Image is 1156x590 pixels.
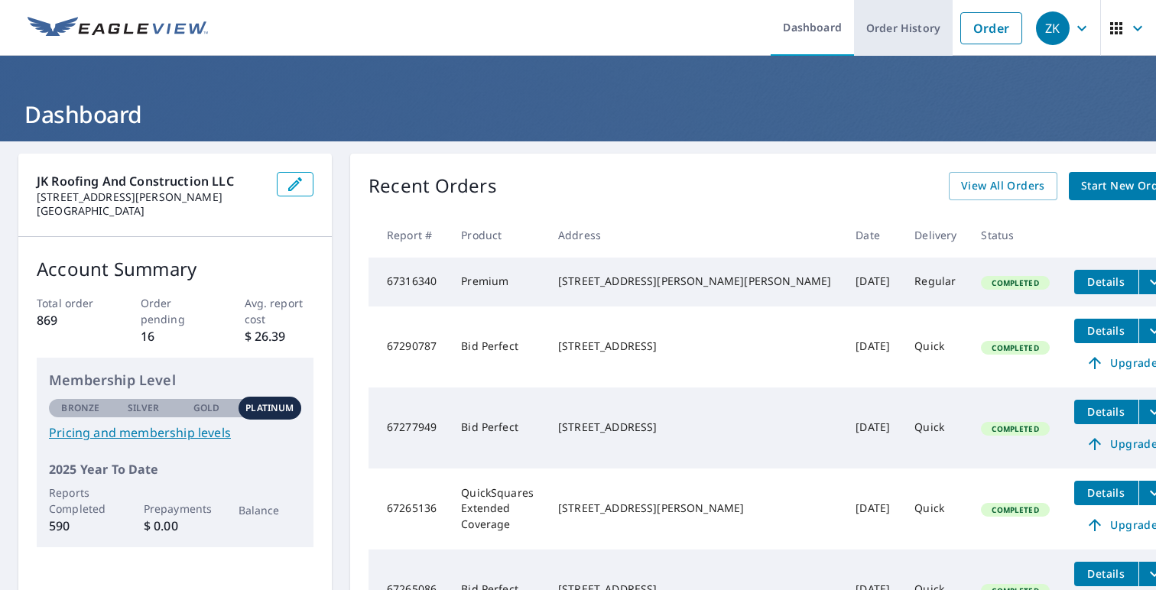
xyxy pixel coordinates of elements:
[369,468,449,549] td: 67265136
[969,212,1061,258] th: Status
[558,274,831,289] div: [STREET_ADDRESS][PERSON_NAME][PERSON_NAME]
[961,177,1045,196] span: View All Orders
[1083,404,1129,419] span: Details
[982,277,1047,288] span: Completed
[369,212,449,258] th: Report #
[843,212,902,258] th: Date
[37,190,265,204] p: [STREET_ADDRESS][PERSON_NAME]
[449,387,546,468] td: Bid Perfect
[239,502,302,518] p: Balance
[245,401,294,415] p: Platinum
[1036,11,1070,45] div: ZK
[449,468,546,549] td: QuickSquares Extended Coverage
[1083,566,1129,581] span: Details
[449,212,546,258] th: Product
[982,423,1047,434] span: Completed
[902,387,969,468] td: Quick
[1074,481,1138,505] button: detailsBtn-67265136
[1074,400,1138,424] button: detailsBtn-67277949
[1083,274,1129,289] span: Details
[369,172,497,200] p: Recent Orders
[1074,562,1138,586] button: detailsBtn-67265086
[843,468,902,549] td: [DATE]
[37,172,265,190] p: JK Roofing and Construction LLC
[49,370,301,391] p: Membership Level
[37,255,313,283] p: Account Summary
[558,501,831,516] div: [STREET_ADDRESS][PERSON_NAME]
[37,295,106,311] p: Total order
[1074,270,1138,294] button: detailsBtn-67316340
[245,327,314,345] p: $ 26.39
[128,401,160,415] p: Silver
[546,212,843,258] th: Address
[558,420,831,435] div: [STREET_ADDRESS]
[902,468,969,549] td: Quick
[558,339,831,354] div: [STREET_ADDRESS]
[369,258,449,306] td: 67316340
[28,17,208,40] img: EV Logo
[949,172,1057,200] a: View All Orders
[843,258,902,306] td: [DATE]
[49,460,301,478] p: 2025 Year To Date
[982,342,1047,353] span: Completed
[1083,323,1129,338] span: Details
[982,504,1047,515] span: Completed
[61,401,99,415] p: Bronze
[49,423,301,442] a: Pricing and membership levels
[902,258,969,306] td: Regular
[193,401,219,415] p: Gold
[369,306,449,387] td: 67290787
[369,387,449,468] td: 67277949
[245,295,314,327] p: Avg. report cost
[18,99,1138,130] h1: Dashboard
[37,204,265,218] p: [GEOGRAPHIC_DATA]
[49,485,112,517] p: Reports Completed
[960,12,1022,44] a: Order
[843,306,902,387] td: [DATE]
[144,501,207,517] p: Prepayments
[449,258,546,306] td: Premium
[141,295,210,327] p: Order pending
[37,311,106,329] p: 869
[1074,319,1138,343] button: detailsBtn-67290787
[144,517,207,535] p: $ 0.00
[1083,485,1129,500] span: Details
[49,517,112,535] p: 590
[843,387,902,468] td: [DATE]
[902,306,969,387] td: Quick
[449,306,546,387] td: Bid Perfect
[902,212,969,258] th: Delivery
[141,327,210,345] p: 16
